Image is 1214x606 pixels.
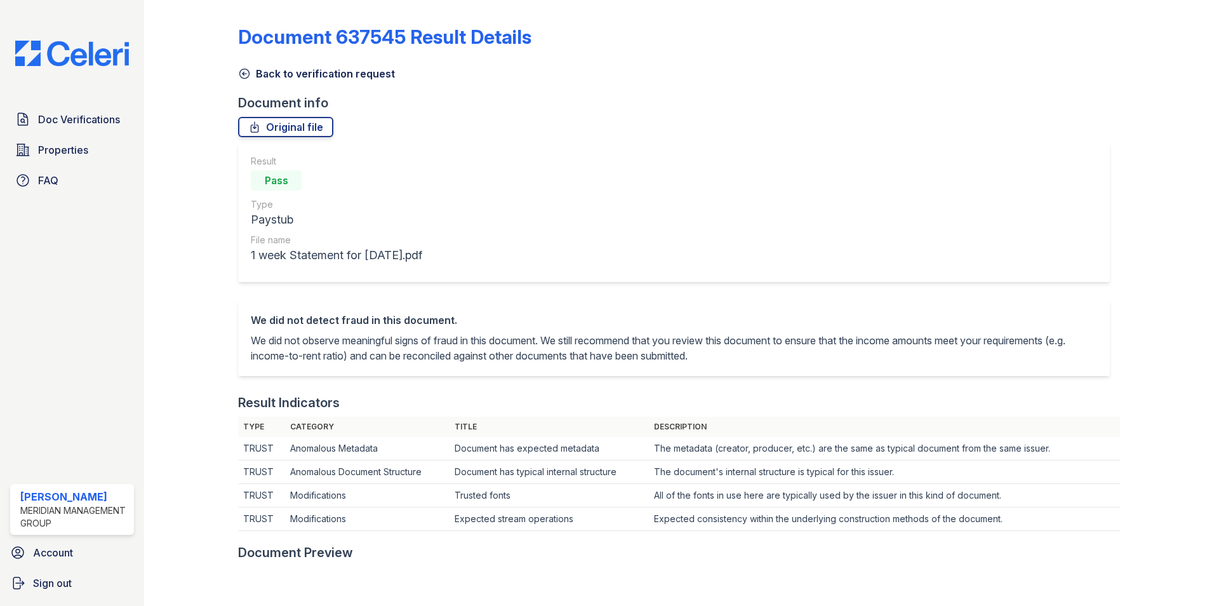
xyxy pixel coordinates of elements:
[649,461,1120,484] td: The document's internal structure is typical for this issuer.
[251,198,422,211] div: Type
[238,484,285,508] td: TRUST
[251,234,422,246] div: File name
[10,107,134,132] a: Doc Verifications
[5,570,139,596] a: Sign out
[450,461,649,484] td: Document has typical internal structure
[238,437,285,461] td: TRUST
[649,508,1120,531] td: Expected consistency within the underlying construction methods of the document.
[38,112,120,127] span: Doc Verifications
[238,461,285,484] td: TRUST
[238,117,333,137] a: Original file
[238,394,340,412] div: Result Indicators
[285,508,450,531] td: Modifications
[10,137,134,163] a: Properties
[649,417,1120,437] th: Description
[20,489,129,504] div: [PERSON_NAME]
[450,417,649,437] th: Title
[450,484,649,508] td: Trusted fonts
[38,173,58,188] span: FAQ
[238,417,285,437] th: Type
[20,504,129,530] div: Meridian Management Group
[649,437,1120,461] td: The metadata (creator, producer, etc.) are the same as typical document from the same issuer.
[251,333,1097,363] p: We did not observe meaningful signs of fraud in this document. We still recommend that you review...
[251,313,1097,328] div: We did not detect fraud in this document.
[238,544,353,562] div: Document Preview
[251,246,422,264] div: 1 week Statement for [DATE].pdf
[238,25,531,48] a: Document 637545 Result Details
[10,168,134,193] a: FAQ
[251,211,422,229] div: Paystub
[38,142,88,158] span: Properties
[251,170,302,191] div: Pass
[33,545,73,560] span: Account
[238,508,285,531] td: TRUST
[238,66,395,81] a: Back to verification request
[251,155,422,168] div: Result
[238,94,1120,112] div: Document info
[5,540,139,565] a: Account
[285,417,450,437] th: Category
[649,484,1120,508] td: All of the fonts in use here are typically used by the issuer in this kind of document.
[450,508,649,531] td: Expected stream operations
[5,41,139,66] img: CE_Logo_Blue-a8612792a0a2168367f1c8372b55b34899dd931a85d93a1a3d3e32e68fde9ad4.png
[33,576,72,591] span: Sign out
[450,437,649,461] td: Document has expected metadata
[285,437,450,461] td: Anomalous Metadata
[285,461,450,484] td: Anomalous Document Structure
[285,484,450,508] td: Modifications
